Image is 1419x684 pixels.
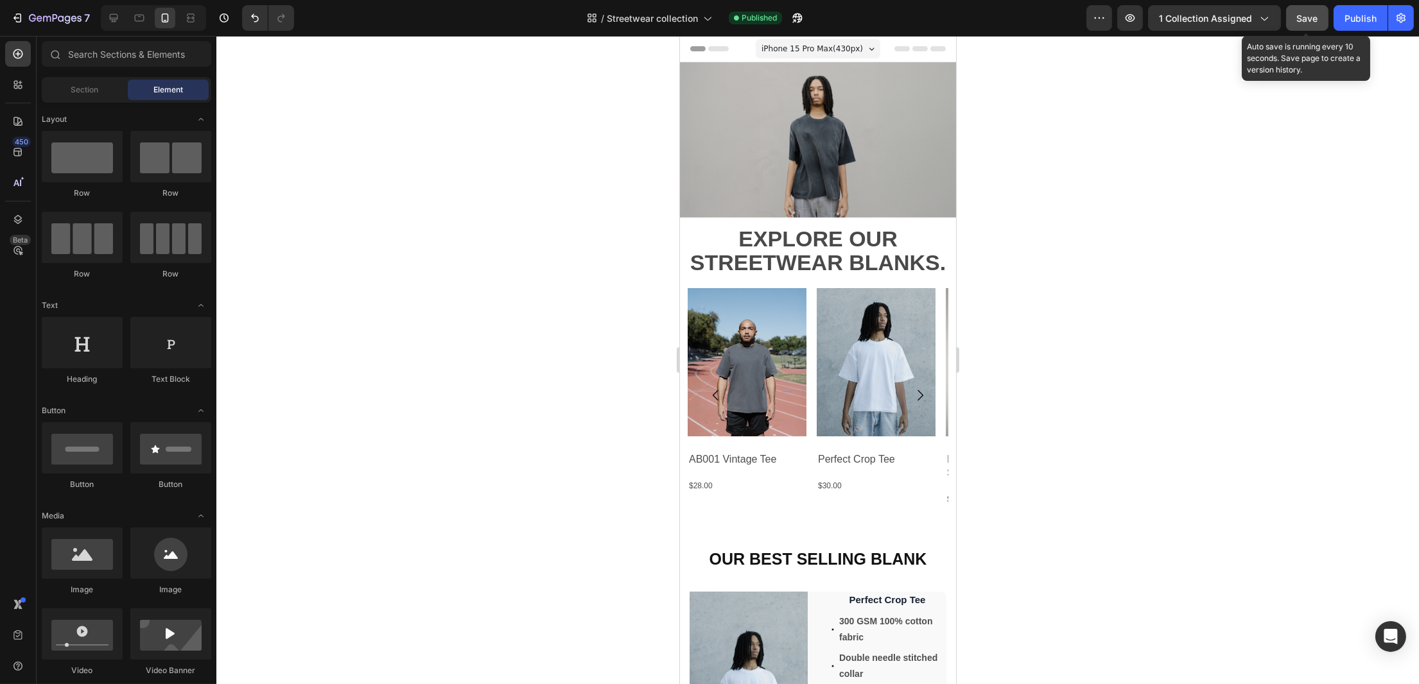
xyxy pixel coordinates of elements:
div: Video Banner [130,665,211,676]
span: Published [742,12,777,24]
span: Media [42,510,64,522]
div: Image [42,584,123,595]
div: Row [130,268,211,280]
h1: Perfect Crop Tee [160,556,255,573]
span: 1 collection assigned [1159,12,1252,25]
span: Toggle open [191,400,211,421]
div: $36.00 [266,456,385,472]
button: Publish [1334,5,1388,31]
span: / [601,12,604,25]
iframe: Design area [680,36,956,684]
span: Save [1297,13,1318,24]
strong: 300 GSM 100% cotton fabric [159,580,253,606]
span: Streetwear collection [607,12,698,25]
input: Search Sections & Elements [42,41,211,67]
button: 1 collection assigned [1148,5,1281,31]
button: Carousel Next Arrow [222,341,258,377]
div: Button [42,479,123,490]
button: Save [1286,5,1328,31]
div: 450 [12,137,31,147]
div: Video [42,665,123,676]
div: Row [42,268,123,280]
span: Section [71,84,99,96]
span: Toggle open [191,506,211,526]
div: Beta [10,235,31,245]
div: Row [42,187,123,199]
div: Undo/Redo [242,5,294,31]
div: Row [130,187,211,199]
h2: OUR BEST SELLING BLANK [10,511,266,535]
strong: Double needle stitched collar [159,617,257,643]
span: Button [42,405,65,416]
span: Toggle open [191,109,211,130]
span: Toggle open [191,295,211,316]
h2: Destroyed Thermal Sleeve T Shirt [266,416,385,445]
span: Layout [42,114,67,125]
span: Element [153,84,183,96]
div: Button [130,479,211,490]
div: Text Block [130,373,211,385]
button: 7 [5,5,96,31]
div: Heading [42,373,123,385]
div: Image [130,584,211,595]
div: Publish [1345,12,1377,25]
a: Destroyed Thermal Sleeve T Shirt [266,247,385,406]
p: 7 [84,10,90,26]
span: Text [42,300,58,311]
div: Open Intercom Messenger [1375,621,1406,652]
